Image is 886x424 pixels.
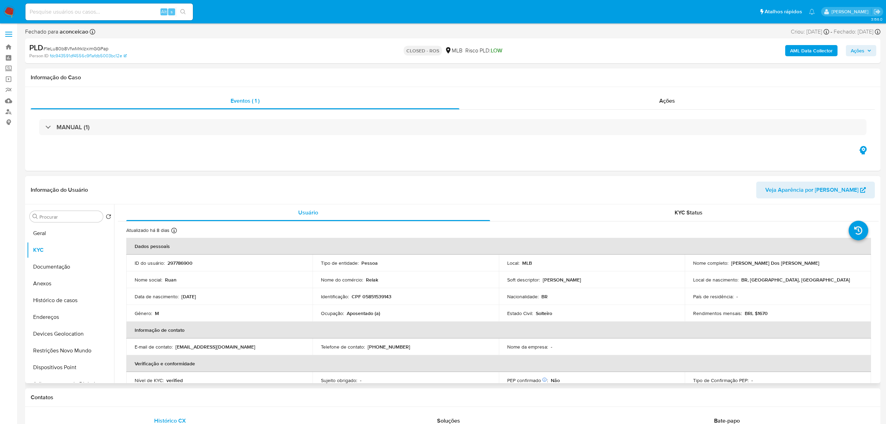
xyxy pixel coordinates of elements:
span: Ações [659,97,675,105]
p: Nível de KYC : [135,377,164,383]
p: Nome completo : [693,260,728,266]
p: Rendimentos mensais : [693,310,742,316]
p: Identificação : [321,293,349,300]
span: Veja Aparência por [PERSON_NAME] [765,182,858,198]
p: [PERSON_NAME] Dos [PERSON_NAME] [731,260,819,266]
a: fdc943591df4556c9f1afdb5003bc12e [50,53,127,59]
span: - [831,28,832,36]
p: Não [551,377,560,383]
div: MLB [445,47,463,54]
p: MLB [522,260,532,266]
h1: Informação do Usuário [31,187,88,193]
p: [DATE] [181,293,196,300]
div: Criou: [DATE] [791,28,829,36]
p: Pessoa [361,260,378,266]
p: - [551,344,552,350]
span: LOW [491,46,502,54]
th: Verificação e conformidade [126,355,871,372]
p: Atualizado há 8 dias [126,227,170,234]
p: Local de nascimento : [693,277,738,283]
a: Sair [873,8,881,15]
p: [EMAIL_ADDRESS][DOMAIN_NAME] [175,344,255,350]
button: Endereços [27,309,114,326]
p: País de residência : [693,293,734,300]
p: Estado Civil : [507,310,533,316]
p: Tipo de Confirmação PEP : [693,377,749,383]
p: BRL $1670 [745,310,768,316]
button: AML Data Collector [785,45,838,56]
p: CLOSED - ROS [404,46,442,56]
button: Retornar ao pedido padrão [106,214,111,221]
span: # 1eLu80b8VfwMrkIzximGGPap [43,45,108,52]
span: Alt [161,8,167,15]
p: BR, [GEOGRAPHIC_DATA], [GEOGRAPHIC_DATA] [741,277,850,283]
div: Fechado: [DATE] [834,28,880,36]
span: Ações [851,45,864,56]
span: KYC Status [675,209,703,217]
span: s [171,8,173,15]
div: MANUAL (1) [39,119,866,135]
button: Documentação [27,258,114,275]
button: Devices Geolocation [27,326,114,342]
button: KYC [27,242,114,258]
p: Nome social : [135,277,162,283]
button: Procurar [32,214,38,219]
p: Ruan [165,277,177,283]
p: - [360,377,361,383]
p: Gênero : [135,310,152,316]
h1: Contatos [31,394,875,401]
button: Restrições Novo Mundo [27,342,114,359]
p: verified [166,377,183,383]
p: Nome da empresa : [507,344,548,350]
p: [PERSON_NAME] [543,277,581,283]
p: ID do usuário : [135,260,165,266]
span: Fechado para [25,28,88,36]
p: Telefone de contato : [321,344,365,350]
p: - [751,377,753,383]
p: Ocupação : [321,310,344,316]
h3: MANUAL (1) [57,123,90,131]
span: Eventos ( 1 ) [231,97,260,105]
p: 297786900 [167,260,193,266]
b: PLD [29,42,43,53]
span: Risco PLD: [465,47,502,54]
b: Person ID [29,53,48,59]
span: Usuário [298,209,318,217]
p: Nacionalidade : [507,293,539,300]
p: Local : [507,260,519,266]
p: Tipo de entidade : [321,260,359,266]
p: Solteiro [536,310,552,316]
p: [PHONE_NUMBER] [368,344,410,350]
b: AML Data Collector [790,45,833,56]
button: Adiantamentos de Dinheiro [27,376,114,393]
a: Notificações [809,9,815,15]
p: Relak [366,277,378,283]
th: Informação de contato [126,322,871,338]
p: Sujeito obrigado : [321,377,357,383]
p: CPF 05851539143 [352,293,391,300]
button: search-icon [176,7,190,17]
button: Anexos [27,275,114,292]
button: Histórico de casos [27,292,114,309]
p: Soft descriptor : [507,277,540,283]
p: Aposentado (a) [347,310,380,316]
p: E-mail de contato : [135,344,173,350]
p: PEP confirmado : [507,377,548,383]
b: aconceicao [58,28,88,36]
p: BR [541,293,548,300]
span: Atalhos rápidos [765,8,802,15]
button: Ações [846,45,876,56]
button: Dispositivos Point [27,359,114,376]
input: Procurar [39,214,100,220]
p: Data de nascimento : [135,293,179,300]
p: Nome do comércio : [321,277,363,283]
p: - [736,293,738,300]
button: Geral [27,225,114,242]
p: M [155,310,159,316]
p: jhonata.costa@mercadolivre.com [832,8,871,15]
h1: Informação do Caso [31,74,875,81]
input: Pesquise usuários ou casos... [25,7,193,16]
th: Dados pessoais [126,238,871,255]
button: Veja Aparência por [PERSON_NAME] [756,182,875,198]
